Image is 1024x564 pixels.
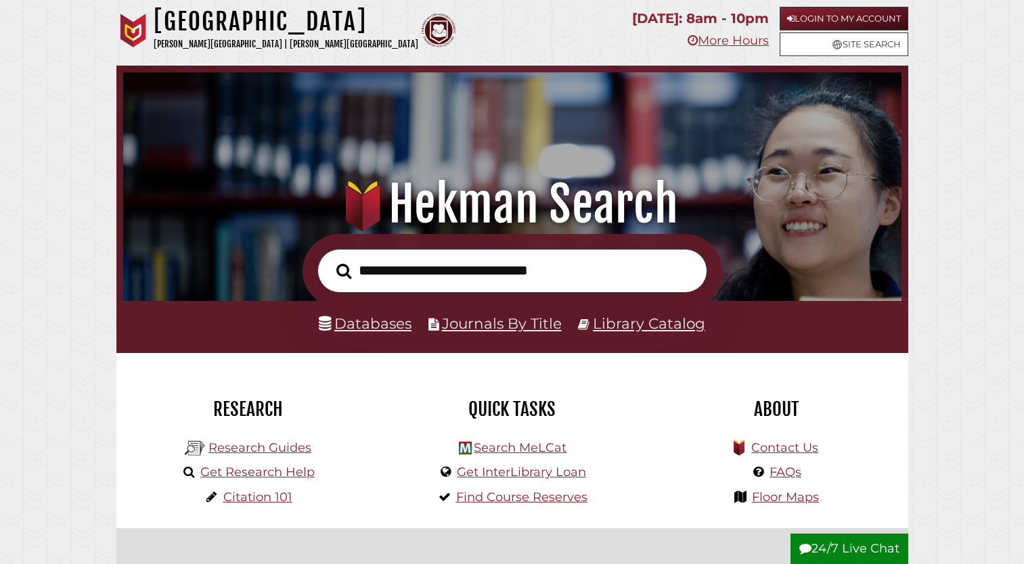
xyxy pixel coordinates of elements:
a: Databases [319,314,411,332]
a: Get Research Help [200,465,315,479]
a: Get InterLibrary Loan [457,465,586,479]
a: Research Guides [208,440,311,455]
a: Journals By Title [442,314,562,332]
h1: [GEOGRAPHIC_DATA] [154,7,418,37]
img: Calvin University [116,14,150,47]
a: Site Search [780,32,908,56]
h2: Quick Tasks [391,398,634,421]
h2: Research [127,398,370,421]
img: Hekman Library Logo [185,438,205,459]
a: Citation 101 [223,490,292,504]
a: FAQs [770,465,801,479]
img: Calvin Theological Seminary [422,14,455,47]
a: Floor Maps [752,490,819,504]
a: Find Course Reserves [456,490,587,504]
img: Hekman Library Logo [459,442,472,454]
a: Library Catalog [593,314,705,332]
a: Login to My Account [780,7,908,30]
a: Contact Us [751,440,818,455]
button: Search [330,260,358,283]
a: Search MeLCat [474,440,566,455]
h2: About [654,398,898,421]
h1: Hekman Search [138,174,886,234]
a: More Hours [688,33,769,48]
p: [DATE]: 8am - 10pm [632,7,769,30]
i: Search [336,262,351,279]
p: [PERSON_NAME][GEOGRAPHIC_DATA] | [PERSON_NAME][GEOGRAPHIC_DATA] [154,37,418,52]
